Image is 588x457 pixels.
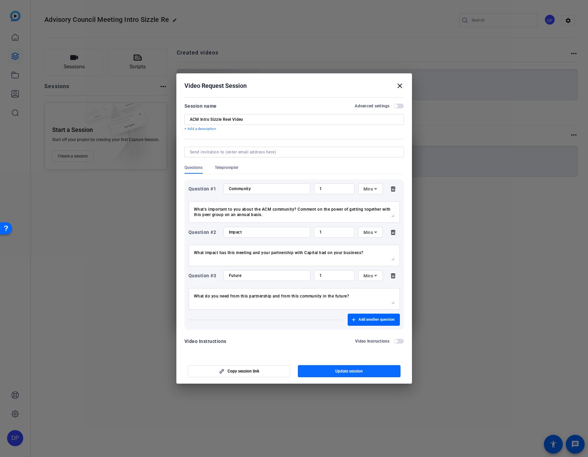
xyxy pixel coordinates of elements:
[396,82,404,90] mat-icon: close
[319,273,349,278] input: Time
[229,273,305,278] input: Enter your question here
[188,185,220,193] div: Question #1
[188,365,290,377] button: Copy session link
[355,339,390,344] h2: Video Instructions
[355,103,389,109] h2: Advanced settings
[184,165,203,170] span: Questions
[348,314,400,326] button: Add another question
[229,230,305,235] input: Enter your question here
[190,117,399,122] input: Enter Session Name
[319,230,349,235] input: Time
[298,365,401,377] button: Update session
[364,187,373,191] span: Mins
[364,230,373,235] span: Mins
[184,126,404,132] p: + Add a description
[358,317,394,322] span: Add another question
[188,228,220,236] div: Question #2
[319,186,349,191] input: Time
[228,368,259,374] span: Copy session link
[190,149,396,155] input: Send invitation to (enter email address here)
[188,272,220,280] div: Question #3
[229,186,305,191] input: Enter your question here
[215,165,238,170] span: Teleprompter
[335,368,363,374] span: Update session
[184,82,404,90] div: Video Request Session
[184,337,227,345] div: Video Instructions
[364,274,373,278] span: Mins
[184,102,217,110] div: Session name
